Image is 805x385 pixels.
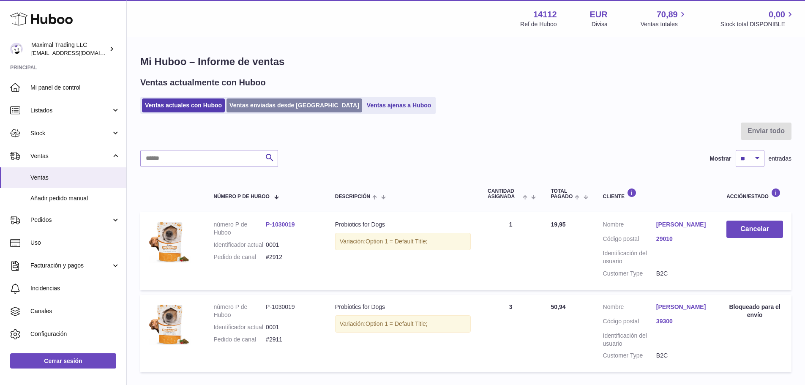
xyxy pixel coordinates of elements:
[520,20,557,28] div: Ref de Huboo
[213,253,266,261] dt: Pedido de canal
[590,9,608,20] strong: EUR
[213,221,266,237] dt: número P de Huboo
[656,352,709,360] dd: B2C
[30,106,111,115] span: Listados
[266,253,318,261] dd: #2912
[603,303,656,313] dt: Nombre
[31,49,124,56] span: [EMAIL_ADDRESS][DOMAIN_NAME]
[10,353,116,369] a: Cerrar sesión
[30,194,120,202] span: Añadir pedido manual
[726,188,783,199] div: Acción/Estado
[551,221,565,228] span: 19,95
[266,336,318,344] dd: #2911
[30,129,111,137] span: Stock
[335,194,370,199] span: Descripción
[551,188,573,199] span: Total pagado
[30,216,111,224] span: Pedidos
[30,330,120,338] span: Configuración
[213,323,266,331] dt: Identificador actual
[479,212,542,290] td: 1
[769,155,791,163] span: entradas
[603,352,656,360] dt: Customer Type
[213,241,266,249] dt: Identificador actual
[656,235,709,243] a: 29010
[656,317,709,325] a: 39300
[603,221,656,231] dt: Nombre
[603,332,656,348] dt: Identificación del usuario
[335,303,471,311] div: Probiotics for Dogs
[656,270,709,278] dd: B2C
[603,317,656,328] dt: Código postal
[335,315,471,333] div: Variación:
[366,238,428,245] span: Option 1 = Default Title;
[149,303,191,345] img: ProbioticsInfographicsDesign-01.jpg
[30,174,120,182] span: Ventas
[142,98,225,112] a: Ventas actuales con Huboo
[31,41,107,57] div: Maximal Trading LLC
[140,55,791,68] h1: Mi Huboo – Informe de ventas
[213,194,269,199] span: número P de Huboo
[726,221,783,238] button: Cancelar
[720,9,795,28] a: 0,00 Stock total DISPONIBLE
[226,98,362,112] a: Ventas enviadas desde [GEOGRAPHIC_DATA]
[533,9,557,20] strong: 14112
[641,9,688,28] a: 70,89 Ventas totales
[266,241,318,249] dd: 0001
[30,152,111,160] span: Ventas
[657,9,678,20] span: 70,89
[603,188,710,199] div: Cliente
[366,320,428,327] span: Option 1 = Default Title;
[709,155,731,163] label: Mostrar
[30,84,120,92] span: Mi panel de control
[641,20,688,28] span: Ventas totales
[769,9,785,20] span: 0,00
[140,77,266,88] h2: Ventas actualmente con Huboo
[30,239,120,247] span: Uso
[213,303,266,319] dt: número P de Huboo
[656,303,709,311] a: [PERSON_NAME]
[149,221,191,263] img: ProbioticsInfographicsDesign-01.jpg
[603,270,656,278] dt: Customer Type
[30,262,111,270] span: Facturación y pagos
[30,284,120,292] span: Incidencias
[603,235,656,245] dt: Código postal
[266,323,318,331] dd: 0001
[30,307,120,315] span: Canales
[335,233,471,250] div: Variación:
[656,221,709,229] a: [PERSON_NAME]
[479,295,542,372] td: 3
[592,20,608,28] div: Divisa
[266,303,318,319] dd: P-1030019
[10,43,23,55] img: internalAdmin-14112@internal.huboo.com
[603,249,656,265] dt: Identificación del usuario
[551,303,565,310] span: 50,94
[266,221,295,228] a: P-1030019
[335,221,471,229] div: Probiotics for Dogs
[364,98,434,112] a: Ventas ajenas a Huboo
[720,20,795,28] span: Stock total DISPONIBLE
[488,188,521,199] span: Cantidad ASIGNADA
[213,336,266,344] dt: Pedido de canal
[726,303,783,319] div: Bloqueado para el envío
